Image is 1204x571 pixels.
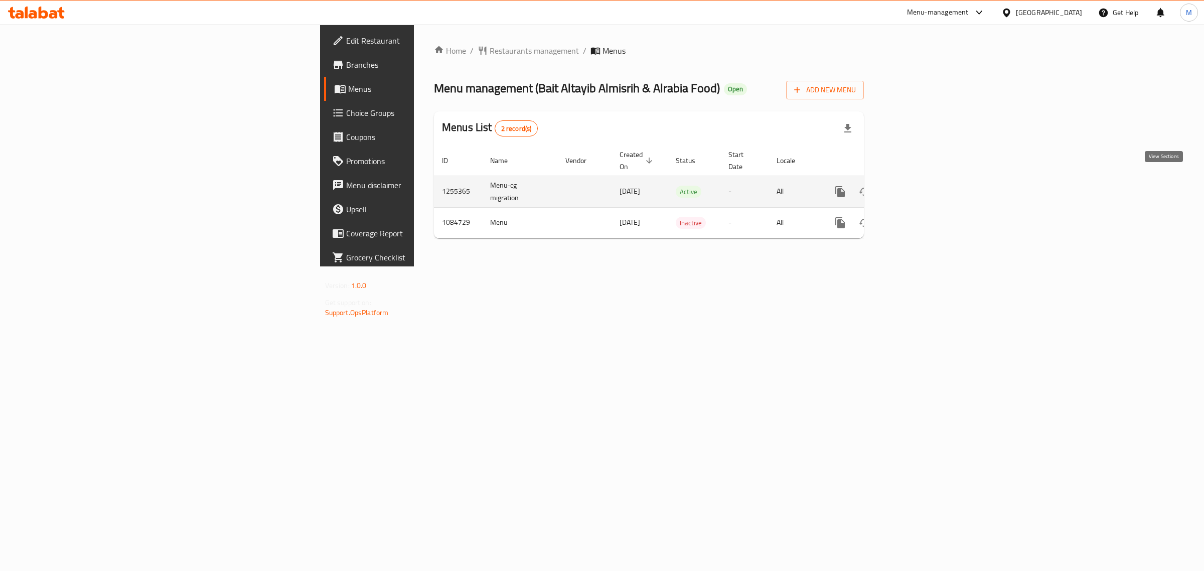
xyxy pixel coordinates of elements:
[324,29,521,53] a: Edit Restaurant
[676,186,701,198] span: Active
[490,45,579,57] span: Restaurants management
[346,59,513,71] span: Branches
[346,179,513,191] span: Menu disclaimer
[603,45,626,57] span: Menus
[478,45,579,57] a: Restaurants management
[324,53,521,77] a: Branches
[442,120,538,136] h2: Menus List
[495,120,538,136] div: Total records count
[724,83,747,95] div: Open
[442,155,461,167] span: ID
[324,221,521,245] a: Coverage Report
[346,251,513,263] span: Grocery Checklist
[565,155,599,167] span: Vendor
[434,45,864,57] nav: breadcrumb
[777,155,808,167] span: Locale
[346,227,513,239] span: Coverage Report
[346,155,513,167] span: Promotions
[769,176,820,207] td: All
[769,207,820,238] td: All
[346,131,513,143] span: Coupons
[1186,7,1192,18] span: M
[495,124,538,133] span: 2 record(s)
[728,149,757,173] span: Start Date
[434,77,720,99] span: Menu management ( Bait Altayib Almisrih & Alrabia Food )
[720,207,769,238] td: -
[794,84,856,96] span: Add New Menu
[324,101,521,125] a: Choice Groups
[325,306,389,319] a: Support.OpsPlatform
[852,180,876,204] button: Change Status
[828,180,852,204] button: more
[434,146,933,238] table: enhanced table
[324,149,521,173] a: Promotions
[351,279,367,292] span: 1.0.0
[583,45,586,57] li: /
[820,146,933,176] th: Actions
[346,203,513,215] span: Upsell
[324,197,521,221] a: Upsell
[620,216,640,229] span: [DATE]
[324,77,521,101] a: Menus
[852,211,876,235] button: Change Status
[720,176,769,207] td: -
[828,211,852,235] button: more
[324,245,521,269] a: Grocery Checklist
[490,155,521,167] span: Name
[836,116,860,140] div: Export file
[324,173,521,197] a: Menu disclaimer
[348,83,513,95] span: Menus
[620,185,640,198] span: [DATE]
[1016,7,1082,18] div: [GEOGRAPHIC_DATA]
[324,125,521,149] a: Coupons
[620,149,656,173] span: Created On
[724,85,747,93] span: Open
[786,81,864,99] button: Add New Menu
[676,217,706,229] span: Inactive
[676,155,708,167] span: Status
[907,7,969,19] div: Menu-management
[325,279,350,292] span: Version:
[346,107,513,119] span: Choice Groups
[325,296,371,309] span: Get support on:
[346,35,513,47] span: Edit Restaurant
